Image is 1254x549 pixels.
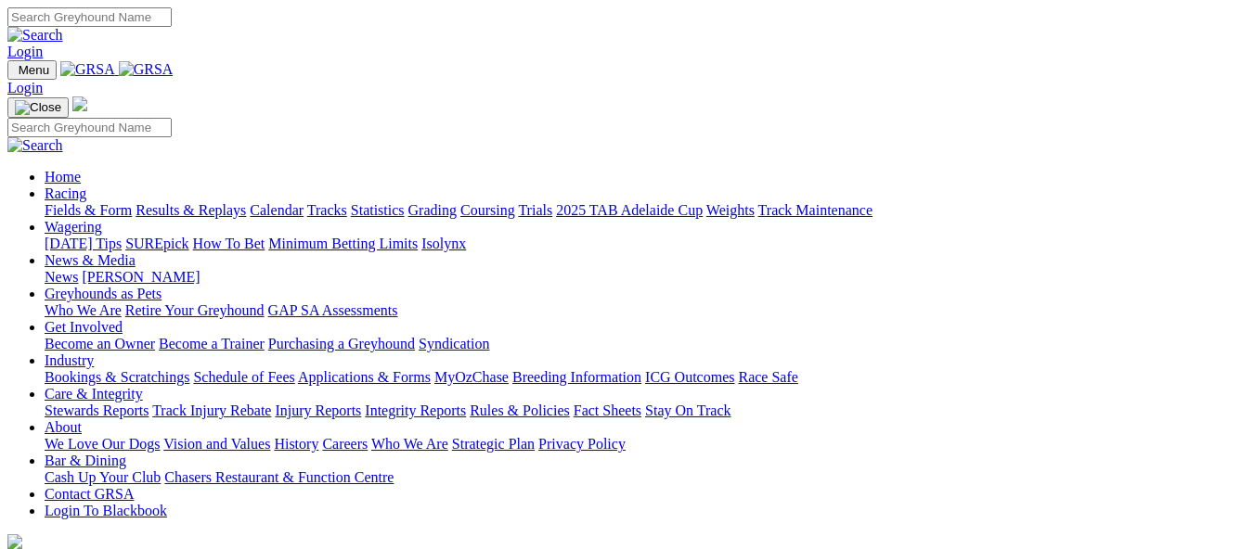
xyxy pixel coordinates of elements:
[193,369,294,385] a: Schedule of Fees
[574,402,641,418] a: Fact Sheets
[371,436,448,452] a: Who We Are
[268,302,398,318] a: GAP SA Assessments
[164,469,394,485] a: Chasers Restaurant & Function Centre
[512,369,641,385] a: Breeding Information
[351,202,405,218] a: Statistics
[45,386,143,402] a: Care & Integrity
[45,219,102,235] a: Wagering
[82,269,200,285] a: [PERSON_NAME]
[419,336,489,351] a: Syndication
[365,402,466,418] a: Integrity Reports
[45,302,1247,319] div: Greyhounds as Pets
[45,369,1247,386] div: Industry
[45,336,155,351] a: Become an Owner
[45,469,161,485] a: Cash Up Your Club
[460,202,515,218] a: Coursing
[7,80,43,96] a: Login
[45,236,122,251] a: [DATE] Tips
[45,236,1247,252] div: Wagering
[322,436,368,452] a: Careers
[45,169,81,185] a: Home
[45,436,160,452] a: We Love Our Dogs
[119,61,174,78] img: GRSA
[45,252,136,268] a: News & Media
[45,202,1247,219] div: Racing
[45,269,78,285] a: News
[470,402,570,418] a: Rules & Policies
[250,202,304,218] a: Calendar
[15,100,61,115] img: Close
[7,27,63,44] img: Search
[45,503,167,518] a: Login To Blackbook
[19,63,49,77] span: Menu
[7,44,43,59] a: Login
[421,236,466,251] a: Isolynx
[45,319,123,335] a: Get Involved
[45,336,1247,352] div: Get Involved
[45,469,1247,486] div: Bar & Dining
[45,402,1247,419] div: Care & Integrity
[159,336,265,351] a: Become a Trainer
[45,202,132,218] a: Fields & Form
[645,369,734,385] a: ICG Outcomes
[163,436,270,452] a: Vision and Values
[45,419,82,435] a: About
[45,436,1247,453] div: About
[193,236,265,251] a: How To Bet
[152,402,271,418] a: Track Injury Rebate
[45,302,122,318] a: Who We Are
[45,369,189,385] a: Bookings & Scratchings
[268,336,415,351] a: Purchasing a Greyhound
[45,269,1247,286] div: News & Media
[45,185,86,201] a: Racing
[738,369,797,385] a: Race Safe
[7,137,63,154] img: Search
[45,453,126,468] a: Bar & Dining
[136,202,246,218] a: Results & Replays
[7,534,22,549] img: logo-grsa-white.png
[7,7,172,27] input: Search
[268,236,418,251] a: Minimum Betting Limits
[758,202,873,218] a: Track Maintenance
[645,402,730,418] a: Stay On Track
[45,402,149,418] a: Stewards Reports
[125,302,265,318] a: Retire Your Greyhound
[125,236,188,251] a: SUREpick
[408,202,457,218] a: Grading
[556,202,703,218] a: 2025 TAB Adelaide Cup
[518,202,552,218] a: Trials
[60,61,115,78] img: GRSA
[45,286,162,301] a: Greyhounds as Pets
[706,202,755,218] a: Weights
[538,436,626,452] a: Privacy Policy
[275,402,361,418] a: Injury Reports
[7,60,57,80] button: Toggle navigation
[7,118,172,137] input: Search
[298,369,431,385] a: Applications & Forms
[45,352,94,368] a: Industry
[72,96,87,111] img: logo-grsa-white.png
[452,436,535,452] a: Strategic Plan
[45,486,134,502] a: Contact GRSA
[307,202,347,218] a: Tracks
[274,436,318,452] a: History
[7,97,69,118] button: Toggle navigation
[434,369,509,385] a: MyOzChase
